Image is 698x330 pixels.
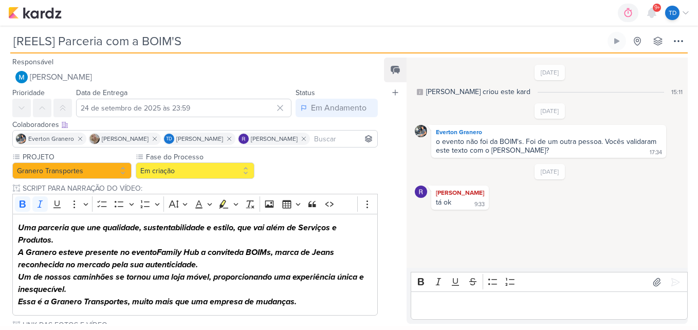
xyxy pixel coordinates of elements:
span: 9+ [654,4,660,12]
div: Everton Granero [433,127,664,137]
div: tá ok [436,198,451,207]
label: Data de Entrega [76,88,127,97]
div: 15:11 [671,87,683,97]
div: 9:33 [474,200,485,209]
div: Ligar relógio [613,37,621,45]
div: [PERSON_NAME] [433,188,487,198]
strong: A Granero esteve presente no evento [18,247,157,258]
img: MARIANA MIRANDA [15,71,28,83]
img: Everton Granero [16,134,26,144]
input: Kard Sem Título [10,32,605,50]
img: Sarah Violante [89,134,100,144]
input: Select a date [76,99,291,117]
button: Granero Transportes [12,162,132,179]
div: o evento não foi da BOIM's. Foi de um outra pessoa. Vocês validaram este texto com o [PERSON_NAME]? [436,137,658,155]
button: Em Andamento [296,99,378,117]
span: [PERSON_NAME] [176,134,223,143]
span: [PERSON_NAME] [251,134,298,143]
strong: Um de nossos caminhões se tornou uma loja móvel, proporcionando uma experiência única e inesquecí... [18,272,364,295]
label: PROJETO [22,152,132,162]
div: Editor editing area: main [411,291,688,320]
span: [PERSON_NAME] [102,134,149,143]
input: Texto sem título [21,183,378,194]
div: Editor editing area: main [12,214,378,316]
div: Colaboradores [12,119,378,130]
img: kardz.app [8,7,62,19]
input: Buscar [312,133,375,145]
div: Editor toolbar [12,194,378,214]
p: Td [166,137,172,142]
label: Status [296,88,315,97]
div: Em Andamento [311,102,366,114]
div: Thais de carvalho [665,6,679,20]
img: Rafael Granero [415,186,427,198]
div: Editor toolbar [411,272,688,292]
div: [PERSON_NAME] criou este kard [426,86,530,97]
div: 17:34 [650,149,662,157]
label: Responsável [12,58,53,66]
span: [PERSON_NAME] [30,71,92,83]
span: Everton Granero [28,134,74,143]
img: Rafael Granero [238,134,249,144]
button: [PERSON_NAME] [12,68,378,86]
label: Fase do Processo [145,152,255,162]
button: Em criação [136,162,255,179]
strong: Uma parceria que une qualidade, sustentabilidade e estilo, que vai além de Serviços e Produtos. [18,223,337,245]
img: Everton Granero [415,125,427,137]
strong: Family Hub a convite [157,247,234,258]
div: Thais de carvalho [164,134,174,144]
strong: Essa é a Granero Transportes, muito mais que uma empresa de mudanças. [18,297,297,307]
label: Prioridade [12,88,45,97]
p: Td [669,8,676,17]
